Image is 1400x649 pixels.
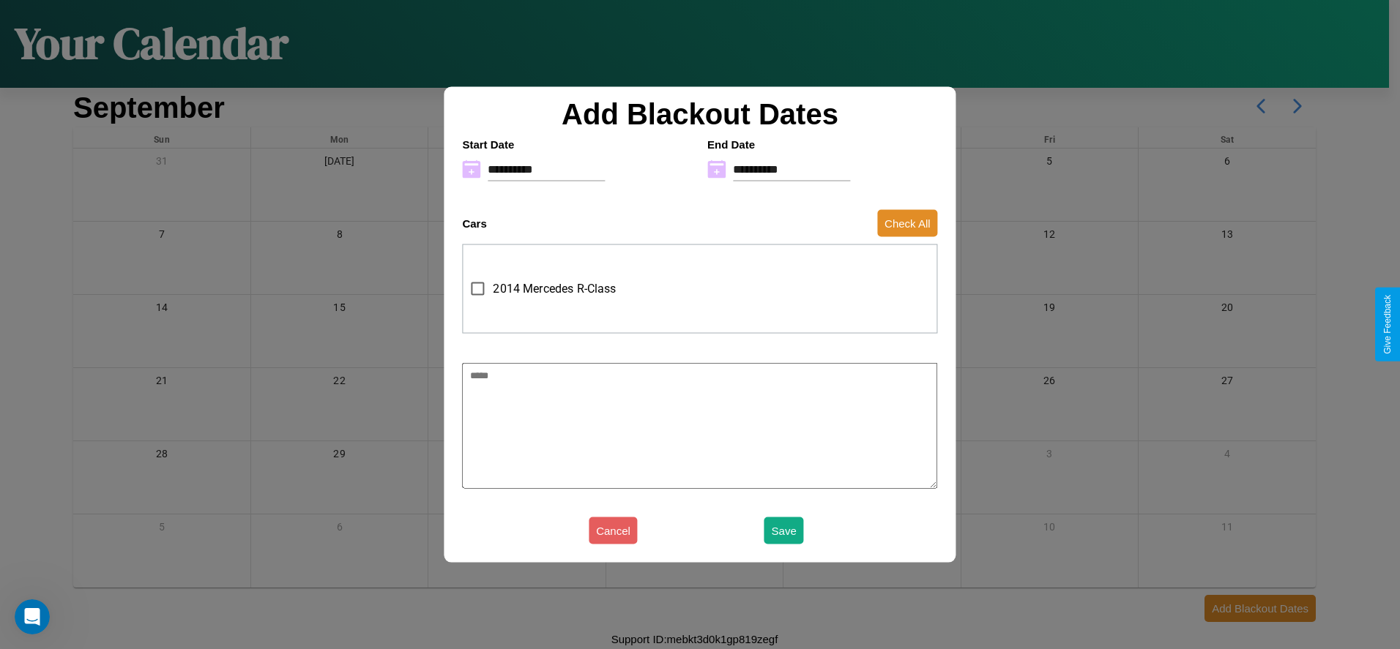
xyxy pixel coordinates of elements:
h4: End Date [707,138,938,150]
button: Cancel [589,517,638,544]
h4: Cars [462,217,486,230]
button: Check All [877,210,938,237]
iframe: Intercom live chat [15,599,50,634]
h4: Start Date [462,138,693,150]
button: Save [764,517,804,544]
span: 2014 Mercedes R-Class [493,280,616,298]
div: Give Feedback [1382,295,1393,354]
h2: Add Blackout Dates [455,97,945,130]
